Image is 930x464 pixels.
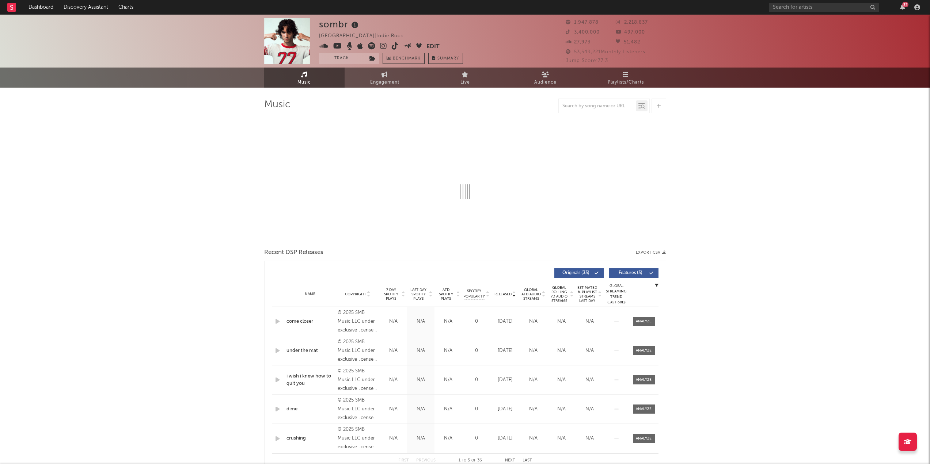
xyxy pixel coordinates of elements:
span: Benchmark [393,54,421,63]
div: N/A [436,435,460,442]
span: Jump Score: 77.3 [566,58,608,63]
span: 3,400,000 [566,30,600,35]
button: Next [505,459,515,463]
span: Spotify Popularity [463,288,485,299]
div: N/A [549,435,574,442]
div: 37 [902,2,908,7]
div: [DATE] [493,406,517,413]
a: Audience [505,68,586,88]
button: Previous [416,459,436,463]
span: Recent DSP Releases [264,248,323,257]
button: Features(3) [609,268,658,278]
button: Last [523,459,532,463]
div: N/A [549,406,574,413]
div: N/A [409,406,433,413]
div: Global Streaming Trend (Last 60D) [606,283,627,305]
span: 2,218,837 [616,20,648,25]
div: N/A [521,435,546,442]
span: to [462,459,466,462]
div: N/A [436,406,460,413]
button: Track [319,53,365,64]
span: 27,973 [566,40,591,45]
button: 37 [900,4,905,10]
a: dime [286,406,334,413]
button: Summary [428,53,463,64]
a: come closer [286,318,334,325]
span: Last Day Spotify Plays [409,288,428,301]
button: Originals(33) [554,268,604,278]
a: Engagement [345,68,425,88]
div: © 2025 SMB Music LLC under exclusive license to Warner Records Inc. [338,425,377,452]
div: N/A [382,347,405,354]
div: 0 [464,347,489,354]
div: N/A [521,406,546,413]
div: [GEOGRAPHIC_DATA] | Indie Rock [319,32,412,41]
div: N/A [577,318,602,325]
span: 7 Day Spotify Plays [382,288,401,301]
span: Released [494,292,512,296]
a: under the mat [286,347,334,354]
a: Music [264,68,345,88]
a: Live [425,68,505,88]
div: © 2025 SMB Music LLC under exclusive license to Warner Records Inc. [338,308,377,335]
div: N/A [409,347,433,354]
a: i wish i knew how to quit you [286,373,334,387]
span: Estimated % Playlist Streams Last Day [577,285,597,303]
div: N/A [521,347,546,354]
div: N/A [549,318,574,325]
div: N/A [577,376,602,384]
span: 1,947,878 [566,20,599,25]
div: N/A [409,435,433,442]
div: N/A [382,435,405,442]
div: N/A [436,376,460,384]
span: Copyright [345,292,366,296]
div: © 2025 SMB Music LLC under exclusive license to Warner Records Inc. [338,338,377,364]
a: Playlists/Charts [586,68,666,88]
div: N/A [549,347,574,354]
button: Export CSV [636,250,666,255]
div: N/A [521,376,546,384]
span: ATD Spotify Plays [436,288,456,301]
div: 0 [464,376,489,384]
span: Audience [534,78,557,87]
a: Benchmark [383,53,425,64]
div: [DATE] [493,347,517,354]
span: Music [297,78,311,87]
span: Live [460,78,470,87]
span: 497,000 [616,30,645,35]
span: 51,482 [616,40,640,45]
div: 0 [464,318,489,325]
div: N/A [382,406,405,413]
span: 53,549,221 Monthly Listeners [566,50,645,54]
span: Originals ( 33 ) [559,271,593,275]
div: N/A [577,435,602,442]
a: crushing [286,435,334,442]
div: N/A [577,406,602,413]
div: N/A [577,347,602,354]
span: Features ( 3 ) [614,271,648,275]
div: © 2025 SMB Music LLC under exclusive license to Warner Records Inc. [338,367,377,393]
div: N/A [409,376,433,384]
span: Global Rolling 7D Audio Streams [549,285,569,303]
div: [DATE] [493,318,517,325]
span: Playlists/Charts [608,78,644,87]
div: Name [286,291,334,297]
div: [DATE] [493,435,517,442]
button: First [398,459,409,463]
span: Global ATD Audio Streams [521,288,541,301]
span: of [471,459,476,462]
div: N/A [436,347,460,354]
div: N/A [409,318,433,325]
input: Search by song name or URL [559,103,636,109]
div: N/A [549,376,574,384]
div: 0 [464,406,489,413]
span: Summary [437,57,459,61]
div: N/A [521,318,546,325]
div: 0 [464,435,489,442]
span: Engagement [370,78,399,87]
